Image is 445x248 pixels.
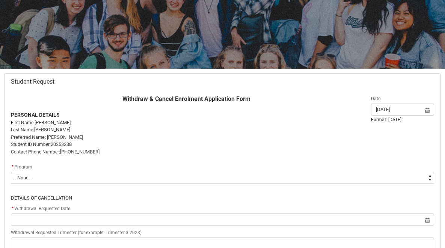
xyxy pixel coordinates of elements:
p: [PERSON_NAME] [11,126,362,134]
span: Preferred Name: [PERSON_NAME] [11,134,83,140]
span: Student Request [11,78,54,86]
span: Date [371,96,380,101]
p: DETAILS OF CANCELLATION [11,194,434,202]
span: Withdrawal Requested Trimester (for example: Trimester 3 2023) [11,230,142,235]
span: Last Name: [11,127,34,132]
span: [PHONE_NUMBER] [60,149,100,155]
span: First Name: [11,120,35,125]
span: Student ID Number: [11,142,51,147]
span: Contact Phone Number: [11,149,60,155]
span: Program [14,164,32,170]
abbr: required [12,206,14,211]
strong: PERSONAL DETAILS [11,112,60,118]
div: Format: [DATE] [371,116,434,123]
p: 20253238 [11,141,362,148]
p: [PERSON_NAME] [11,119,362,126]
abbr: required [12,164,14,170]
span: Withdrawal Requested Date [11,206,70,211]
strong: Withdraw & Cancel Enrolment Application Form [122,95,250,102]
